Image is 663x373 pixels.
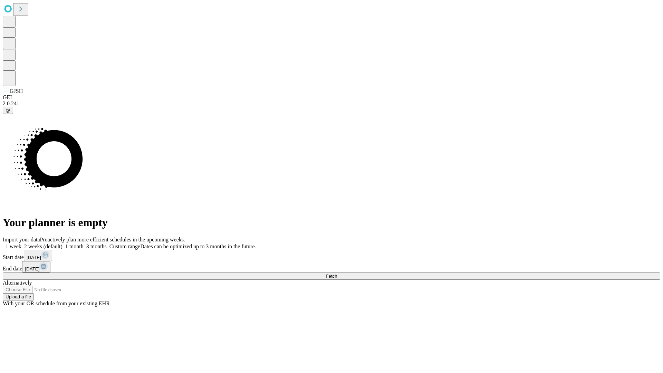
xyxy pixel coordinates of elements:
span: Custom range [109,243,140,249]
div: Start date [3,250,660,261]
span: Proactively plan more efficient schedules in the upcoming weeks. [40,237,185,242]
button: @ [3,107,13,114]
span: With your OR schedule from your existing EHR [3,300,110,306]
span: Alternatively [3,280,32,286]
span: 2 weeks (default) [24,243,63,249]
button: Fetch [3,272,660,280]
button: [DATE] [24,250,52,261]
span: @ [6,108,10,113]
span: GJSH [10,88,23,94]
span: Fetch [326,274,337,279]
div: End date [3,261,660,272]
span: [DATE] [25,266,39,271]
button: [DATE] [22,261,50,272]
span: Import your data [3,237,40,242]
h1: Your planner is empty [3,216,660,229]
span: 1 week [6,243,21,249]
span: [DATE] [27,255,41,260]
div: GEI [3,94,660,101]
span: 3 months [86,243,107,249]
div: 2.0.241 [3,101,660,107]
span: Dates can be optimized up to 3 months in the future. [140,243,256,249]
button: Upload a file [3,293,34,300]
span: 1 month [65,243,84,249]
